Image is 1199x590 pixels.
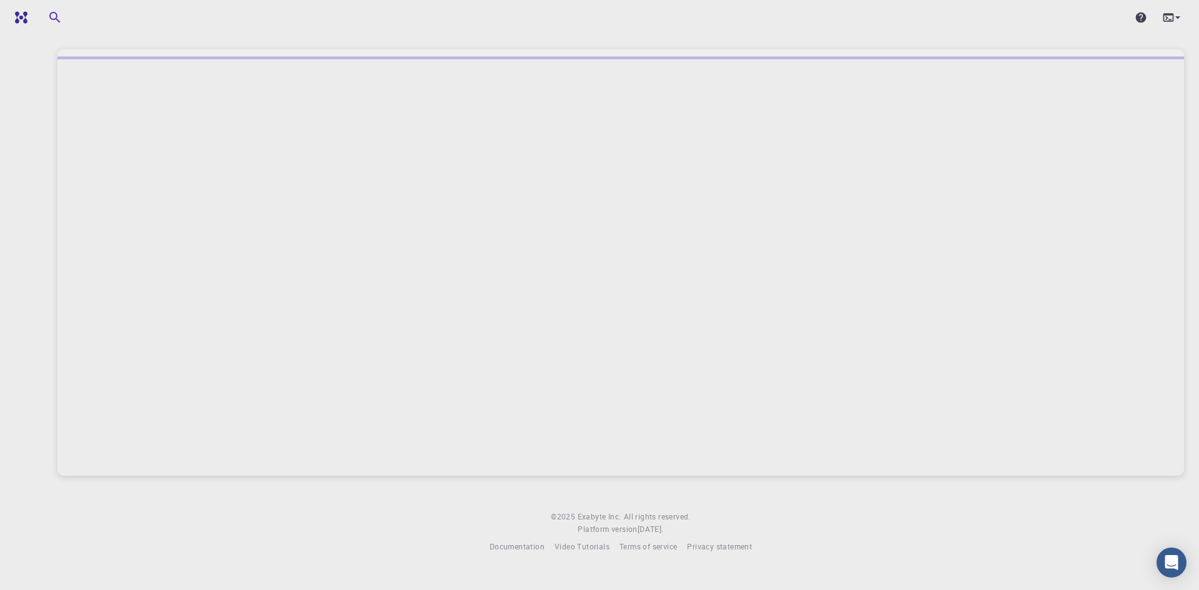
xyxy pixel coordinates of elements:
span: [DATE] . [638,524,664,534]
span: Terms of service [619,541,677,551]
a: Video Tutorials [555,541,609,553]
span: Privacy statement [687,541,752,551]
div: Open Intercom Messenger [1157,548,1187,578]
span: Video Tutorials [555,541,609,551]
img: logo [10,11,27,24]
span: Exabyte Inc. [578,511,621,521]
a: [DATE]. [638,523,664,536]
span: © 2025 [551,511,577,523]
span: All rights reserved. [624,511,691,523]
span: Platform version [578,523,637,536]
span: Documentation [490,541,545,551]
a: Exabyte Inc. [578,511,621,523]
a: Terms of service [619,541,677,553]
a: Documentation [490,541,545,553]
a: Privacy statement [687,541,752,553]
